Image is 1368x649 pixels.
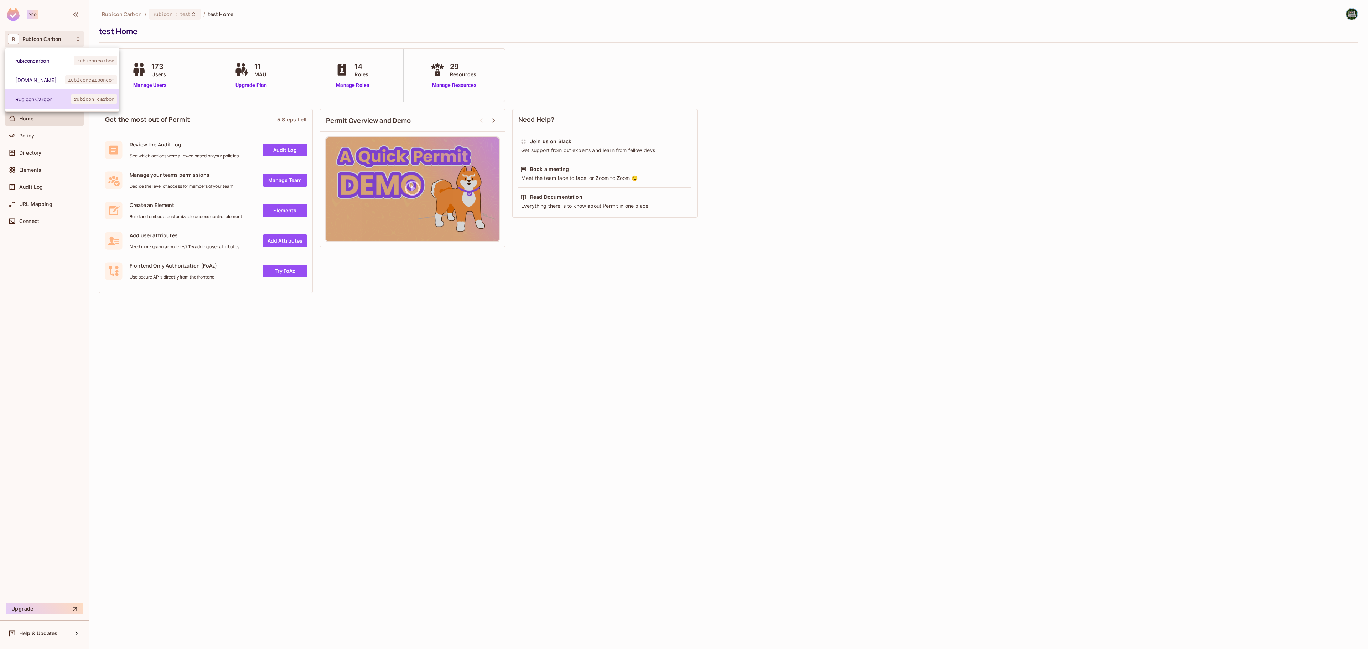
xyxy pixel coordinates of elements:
span: rubiconcarboncom [65,75,117,84]
span: rubiconcarbon [74,56,117,65]
span: Rubicon Carbon [15,96,71,103]
span: [DOMAIN_NAME] [15,77,65,83]
span: rubicon-carbon [71,94,117,104]
span: rubiconcarbon [15,57,74,64]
